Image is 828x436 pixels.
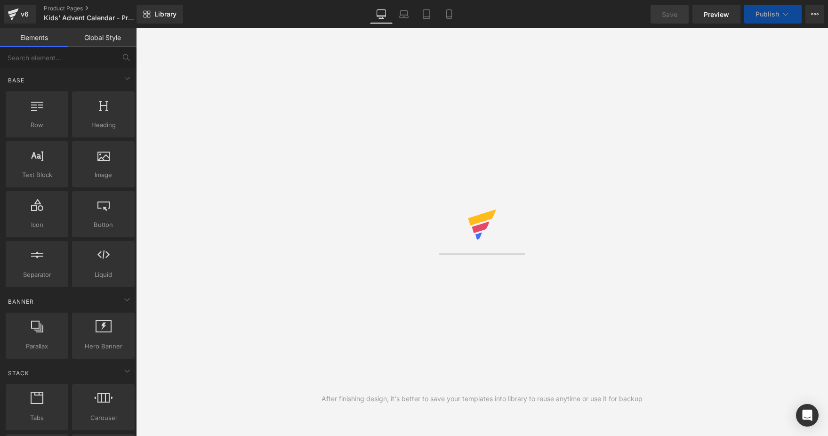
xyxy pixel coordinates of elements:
span: Carousel [75,413,132,423]
span: Kids' Advent Calendar - Product Page [DATE] [44,14,134,22]
a: Preview [692,5,740,24]
a: Product Pages [44,5,152,12]
span: Separator [8,270,65,280]
div: v6 [19,8,31,20]
span: Image [75,170,132,180]
span: Row [8,120,65,130]
span: Base [7,76,25,85]
span: Icon [8,220,65,230]
span: Library [154,10,177,18]
a: v6 [4,5,36,24]
span: Publish [756,10,779,18]
span: Hero Banner [75,341,132,351]
button: Publish [744,5,802,24]
span: Liquid [75,270,132,280]
a: Global Style [68,28,137,47]
span: Tabs [8,413,65,423]
a: Mobile [438,5,460,24]
button: More [805,5,824,24]
a: New Library [137,5,183,24]
span: Heading [75,120,132,130]
a: Tablet [415,5,438,24]
span: Parallax [8,341,65,351]
span: Stack [7,369,30,378]
span: Preview [704,9,729,19]
span: Text Block [8,170,65,180]
span: Button [75,220,132,230]
a: Laptop [393,5,415,24]
a: Desktop [370,5,393,24]
div: After finishing design, it's better to save your templates into library to reuse anytime or use i... [322,394,643,404]
span: Save [662,9,677,19]
span: Banner [7,297,35,306]
div: Open Intercom Messenger [796,404,819,427]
